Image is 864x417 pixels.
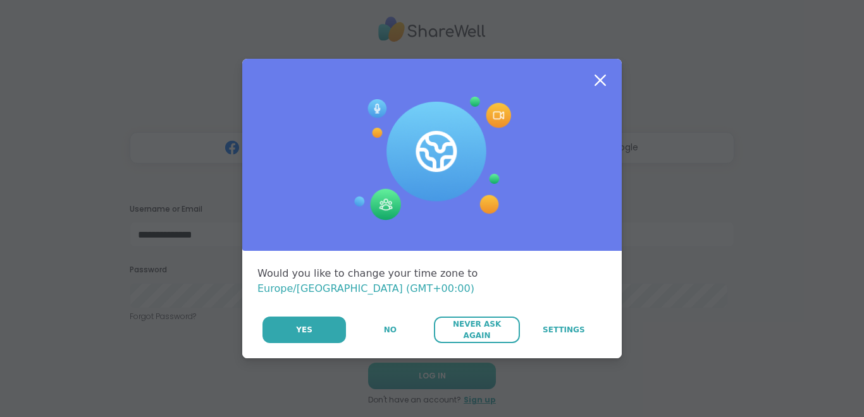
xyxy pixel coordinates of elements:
[262,317,346,343] button: Yes
[257,266,607,296] div: Would you like to change your time zone to
[521,317,607,343] a: Settings
[296,324,312,335] span: Yes
[434,317,519,343] button: Never Ask Again
[384,324,397,335] span: No
[543,324,585,335] span: Settings
[257,282,474,294] span: Europe/[GEOGRAPHIC_DATA] (GMT+00:00)
[353,97,511,221] img: Session Experience
[440,318,513,341] span: Never Ask Again
[347,317,433,343] button: No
